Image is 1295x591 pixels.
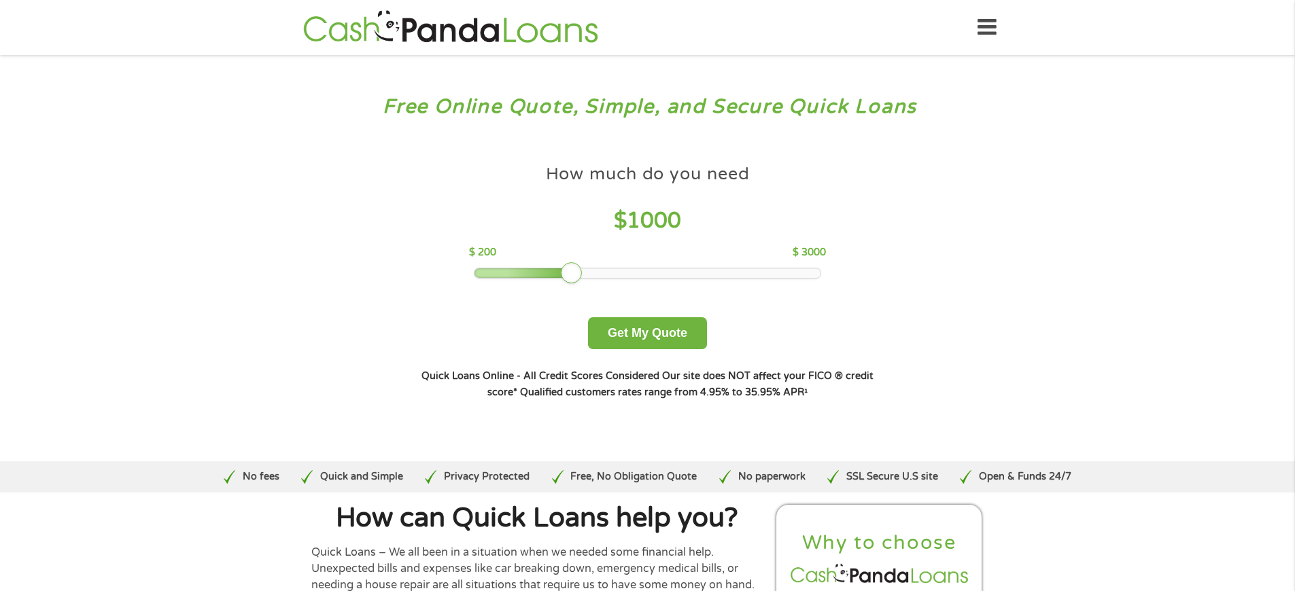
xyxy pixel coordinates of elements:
[846,469,938,484] p: SSL Secure U.S site
[469,207,826,235] h4: $
[627,208,681,234] span: 1000
[570,469,697,484] p: Free, No Obligation Quote
[487,370,874,398] strong: Our site does NOT affect your FICO ® credit score*
[469,245,496,260] p: $ 200
[243,469,279,484] p: No fees
[520,387,808,398] strong: Qualified customers rates range from 4.95% to 35.95% APR¹
[788,531,971,556] h2: Why to choose
[793,245,826,260] p: $ 3000
[979,469,1071,484] p: Open & Funds 24/7
[311,505,763,532] h1: How can Quick Loans help you?
[588,317,707,349] button: Get My Quote
[421,370,659,382] strong: Quick Loans Online - All Credit Scores Considered
[320,469,403,484] p: Quick and Simple
[738,469,806,484] p: No paperwork
[39,94,1256,120] h3: Free Online Quote, Simple, and Secure Quick Loans
[444,469,530,484] p: Privacy Protected
[546,163,750,185] h4: How much do you need
[299,8,602,47] img: GetLoanNow Logo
